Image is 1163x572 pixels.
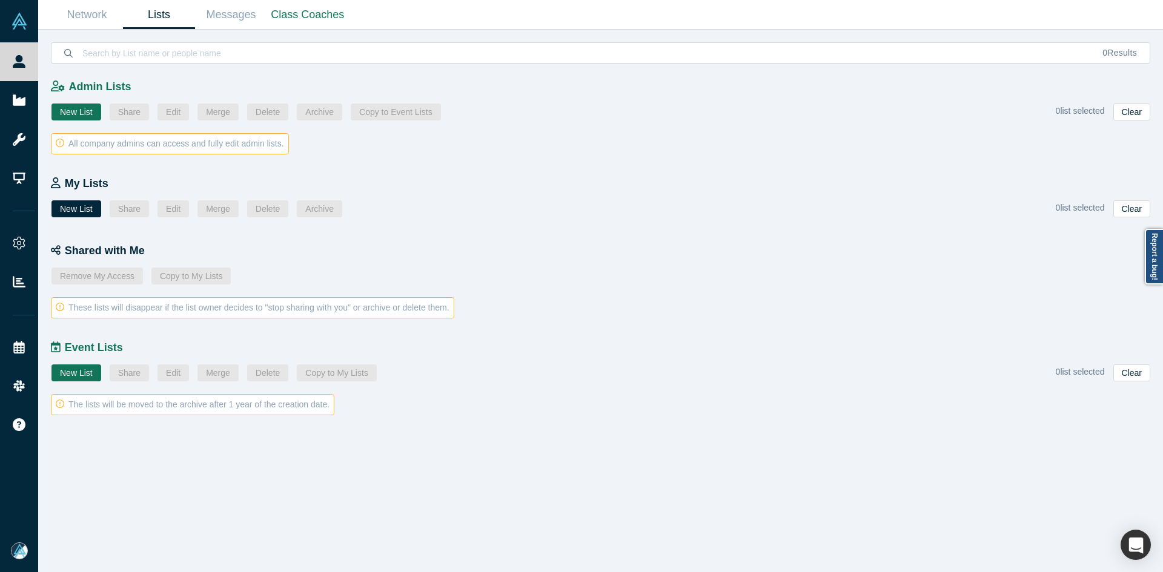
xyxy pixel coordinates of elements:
[51,133,289,154] div: All company admins can access and fully edit admin lists.
[1113,104,1150,120] button: Clear
[11,542,28,559] img: Mia Scott's Account
[51,1,123,29] a: Network
[351,104,441,120] button: Copy to Event Lists
[1113,364,1150,381] button: Clear
[1145,229,1163,284] a: Report a bug!
[51,394,334,415] div: The lists will be moved to the archive after 1 year of the creation date.
[51,200,101,217] button: New List
[1102,48,1107,58] span: 0
[247,200,288,217] button: Delete
[81,39,1090,67] input: Search by List name or people name
[297,104,342,120] button: Archive
[11,13,28,30] img: Alchemist Vault Logo
[297,200,342,217] button: Archive
[1056,367,1105,376] span: 0 list selected
[1113,200,1150,217] button: Clear
[110,200,149,217] button: Share
[51,104,101,120] button: New List
[195,1,267,29] a: Messages
[267,1,348,29] a: Class Coaches
[151,268,231,284] button: Copy to My Lists
[247,104,288,120] button: Delete
[51,364,101,381] button: New List
[197,104,239,120] button: Merge
[51,79,1163,95] div: Admin Lists
[123,1,195,29] a: Lists
[51,340,1163,356] div: Event Lists
[110,104,149,120] button: Share
[247,364,288,381] button: Delete
[1056,203,1105,212] span: 0 list selected
[1102,48,1137,58] span: Results
[110,364,149,381] button: Share
[51,176,1163,192] div: My Lists
[157,200,189,217] button: Edit
[51,243,1163,259] div: Shared with Me
[1056,106,1105,116] span: 0 list selected
[197,364,239,381] button: Merge
[297,364,376,381] button: Copy to My Lists
[157,104,189,120] button: Edit
[157,364,189,381] button: Edit
[51,297,454,318] div: These lists will disappear if the list owner decides to "stop sharing with you" or archive or del...
[51,268,143,284] button: Remove My Access
[197,200,239,217] button: Merge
